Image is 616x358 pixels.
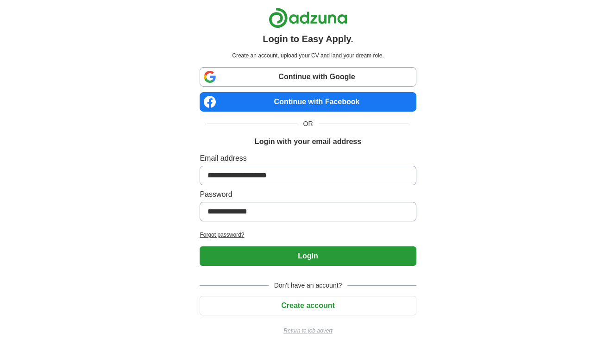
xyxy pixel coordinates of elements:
[269,281,348,290] span: Don't have an account?
[200,301,416,309] a: Create account
[200,246,416,266] button: Login
[298,119,319,129] span: OR
[263,32,353,46] h1: Login to Easy Apply.
[200,327,416,335] a: Return to job advert
[200,153,416,164] label: Email address
[200,67,416,87] a: Continue with Google
[200,296,416,315] button: Create account
[200,231,416,239] a: Forgot password?
[200,189,416,200] label: Password
[269,7,347,28] img: Adzuna logo
[200,92,416,112] a: Continue with Facebook
[201,51,414,60] p: Create an account, upload your CV and land your dream role.
[255,136,361,147] h1: Login with your email address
